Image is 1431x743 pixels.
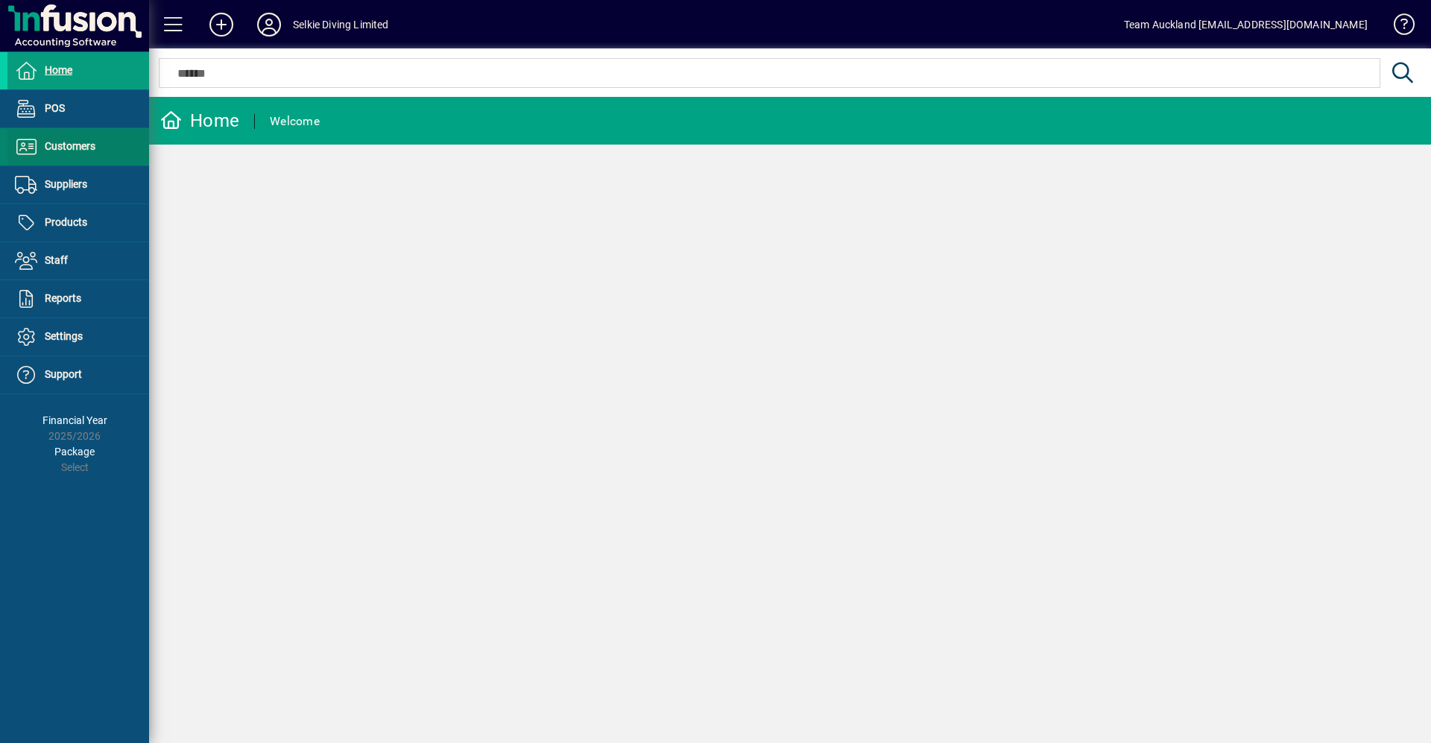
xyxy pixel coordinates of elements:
div: Selkie Diving Limited [293,13,389,37]
span: Settings [45,330,83,342]
a: POS [7,90,149,127]
div: Welcome [270,110,320,133]
a: Suppliers [7,166,149,203]
a: Staff [7,242,149,279]
div: Team Auckland [EMAIL_ADDRESS][DOMAIN_NAME] [1124,13,1368,37]
a: Reports [7,280,149,317]
div: Home [160,109,239,133]
a: Customers [7,128,149,165]
span: Package [54,446,95,458]
span: Financial Year [42,414,107,426]
button: Add [198,11,245,38]
button: Profile [245,11,293,38]
a: Knowledge Base [1383,3,1412,51]
span: Customers [45,140,95,152]
span: POS [45,102,65,114]
span: Staff [45,254,68,266]
span: Home [45,64,72,76]
span: Support [45,368,82,380]
span: Suppliers [45,178,87,190]
span: Products [45,216,87,228]
a: Support [7,356,149,393]
span: Reports [45,292,81,304]
a: Products [7,204,149,241]
a: Settings [7,318,149,355]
